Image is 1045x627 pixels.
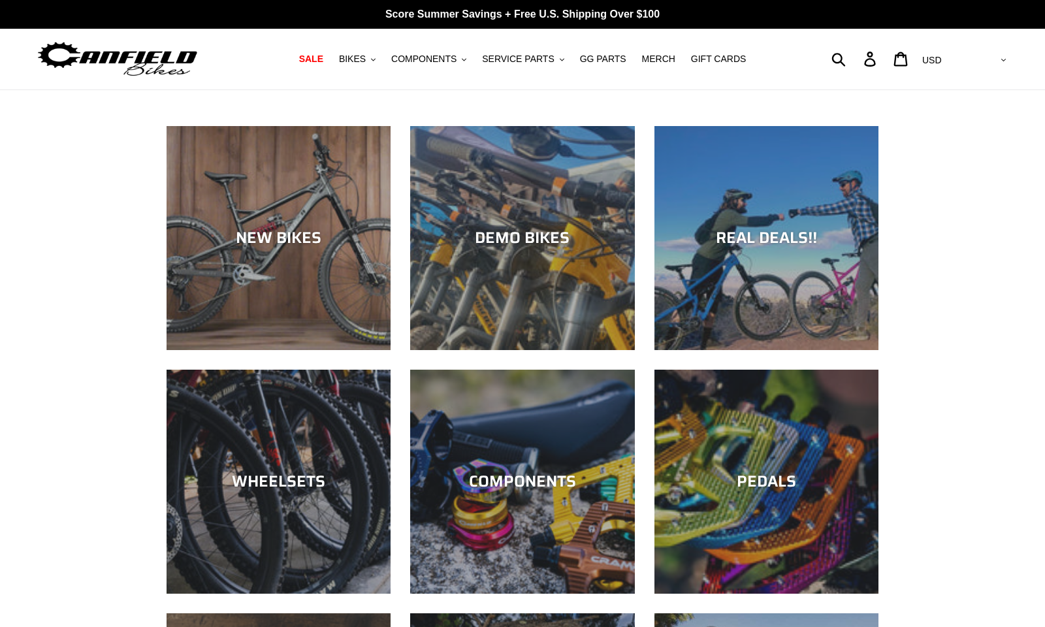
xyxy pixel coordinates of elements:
div: COMPONENTS [410,472,634,491]
div: PEDALS [654,472,878,491]
a: GIFT CARDS [684,50,753,68]
span: SERVICE PARTS [482,54,554,65]
a: MERCH [635,50,682,68]
div: DEMO BIKES [410,229,634,248]
span: MERCH [642,54,675,65]
div: WHEELSETS [167,472,391,491]
a: REAL DEALS!! [654,126,878,350]
img: Canfield Bikes [36,39,199,80]
span: GIFT CARDS [691,54,747,65]
button: BIKES [332,50,382,68]
div: NEW BIKES [167,229,391,248]
span: BIKES [339,54,366,65]
span: SALE [299,54,323,65]
input: Search [839,44,872,73]
a: COMPONENTS [410,370,634,594]
button: COMPONENTS [385,50,473,68]
a: NEW BIKES [167,126,391,350]
a: SALE [293,50,330,68]
span: COMPONENTS [391,54,457,65]
button: SERVICE PARTS [475,50,570,68]
a: GG PARTS [573,50,633,68]
div: REAL DEALS!! [654,229,878,248]
a: DEMO BIKES [410,126,634,350]
a: PEDALS [654,370,878,594]
span: GG PARTS [580,54,626,65]
a: WHEELSETS [167,370,391,594]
